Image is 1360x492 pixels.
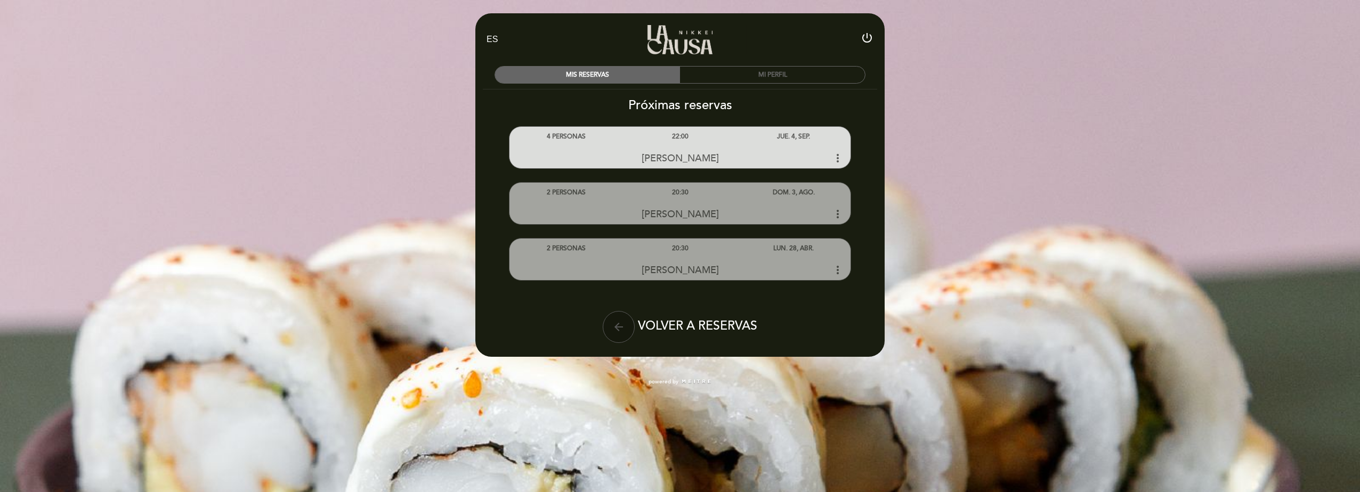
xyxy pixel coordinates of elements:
[509,239,623,258] div: 2 PERSONAS
[680,67,865,83] div: MI PERFIL
[642,208,719,220] span: [PERSON_NAME]
[613,25,747,54] a: La Causa Nikkei - Recoleta
[642,152,719,164] span: [PERSON_NAME]
[623,239,736,258] div: 20:30
[861,31,873,48] button: power_settings_new
[623,183,736,202] div: 20:30
[509,183,623,202] div: 2 PERSONAS
[603,311,635,343] button: arrow_back
[831,264,844,276] i: more_vert
[642,264,719,276] span: [PERSON_NAME]
[737,127,851,146] div: JUE. 4, SEP.
[681,379,711,384] img: MEITRE
[649,378,678,386] span: powered by
[831,208,844,220] i: more_vert
[509,127,623,146] div: 4 PERSONAS
[737,183,851,202] div: DOM. 3, AGO.
[649,378,711,386] a: powered by
[623,127,736,146] div: 22:00
[831,152,844,165] i: more_vert
[737,239,851,258] div: LUN. 28, ABR.
[638,318,757,333] span: VOLVER A RESERVAS
[495,67,680,83] div: MIS RESERVAS
[475,97,885,113] h2: Próximas reservas
[612,321,625,333] i: arrow_back
[861,31,873,44] i: power_settings_new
